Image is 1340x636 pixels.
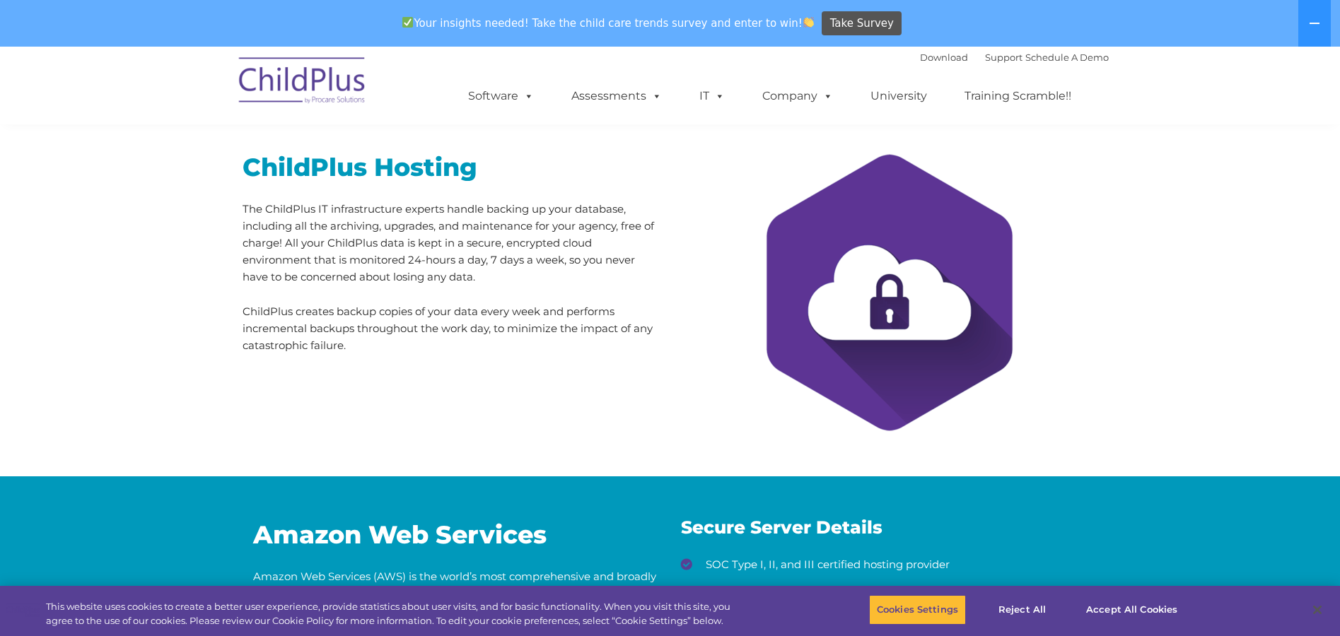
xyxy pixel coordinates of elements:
a: Take Survey [822,11,902,36]
a: University [856,82,941,110]
span: SOC Type I, II, and III certified hosting provider [706,558,950,571]
span: Amazon Web Services [253,519,547,550]
span: cure Server Details [704,517,882,538]
a: Training Scramble!! [950,82,1085,110]
span: Take Survey [830,11,894,36]
font: | [920,52,1109,63]
a: Support [985,52,1023,63]
img: cloud-hosting [730,134,1049,452]
a: Schedule A Demo [1025,52,1109,63]
p: The ChildPlus IT infrastructure experts handle backing up your database, including all the archiv... [243,201,660,285]
a: Assessments [557,82,676,110]
a: Software [454,82,548,110]
a: Company [748,82,847,110]
a: Download [920,52,968,63]
span: Your insights needed! Take the child care trends survey and enter to win! [397,9,820,37]
button: Reject All [978,595,1066,625]
button: Cookies Settings [869,595,966,625]
span: Amazon Web Services (AWS) is the world’s most comprehensive and broadly adopted cloud, offering o... [253,570,656,634]
p: ChildPlus creates backup copies of your data every week and performs incremental backups througho... [243,303,660,354]
a: IT [685,82,739,110]
div: This website uses cookies to create a better user experience, provide statistics about user visit... [46,600,737,628]
img: 👏 [803,17,814,28]
button: Close [1302,594,1333,625]
img: ✅ [402,17,413,28]
img: ChildPlus by Procare Solutions [232,47,373,118]
button: Accept All Cookies [1078,595,1185,625]
h2: ChildPlus Hosting [243,151,660,183]
span: Se [681,517,704,538]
